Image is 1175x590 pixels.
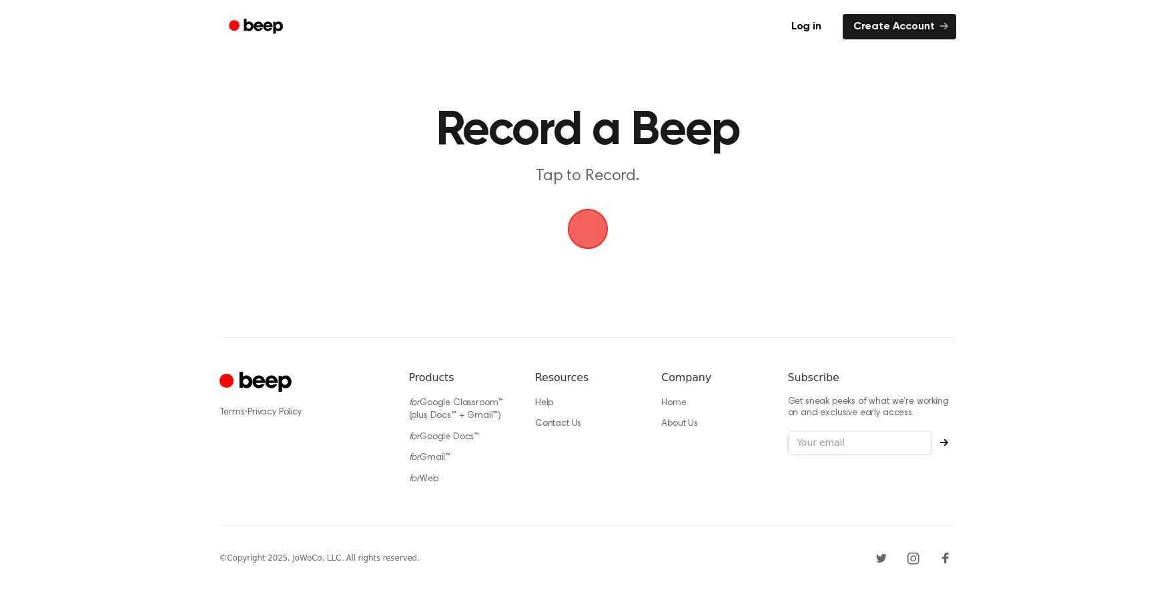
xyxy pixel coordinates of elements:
[788,430,932,456] input: Your email
[409,432,480,442] a: forGoogle Docs™
[535,419,581,428] a: Contact Us
[220,552,420,564] div: © Copyright 2025, JoWoCo, LLC. All rights reserved.
[409,475,420,484] i: for
[220,408,245,417] a: Terms
[409,432,420,442] i: for
[409,453,451,463] a: forGmail™
[935,547,956,569] a: Facebook
[220,370,295,396] a: Cruip
[661,398,686,408] a: Home
[778,11,835,42] a: Log in
[409,398,504,421] a: forGoogle Classroom™ (plus Docs™ + Gmail™)
[871,547,892,569] a: Twitter
[409,370,514,386] h6: Products
[409,398,420,408] i: for
[932,438,956,447] button: Subscribe
[568,209,608,249] img: Beep Logo
[332,166,844,188] p: Tap to Record.
[788,370,956,386] h6: Subscribe
[843,14,956,39] a: Create Account
[220,406,388,419] div: ·
[248,408,302,417] a: Privacy Policy
[788,396,956,420] p: Get sneak peeks of what we’re working on and exclusive early access.
[220,14,295,40] a: Beep
[661,419,698,428] a: About Us
[903,547,924,569] a: Instagram
[535,370,640,386] h6: Resources
[535,398,553,408] a: Help
[409,453,420,463] i: for
[246,107,929,155] h1: Record a Beep
[409,475,438,484] a: forWeb
[661,370,766,386] h6: Company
